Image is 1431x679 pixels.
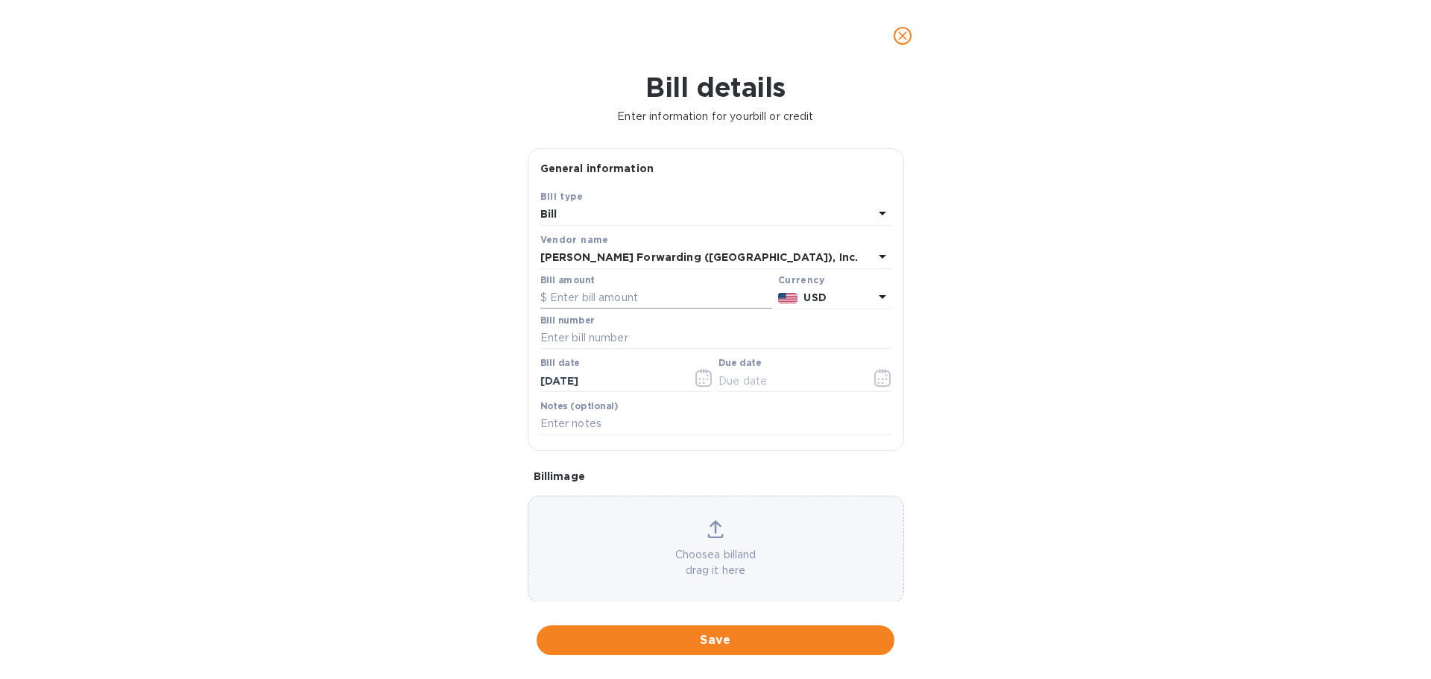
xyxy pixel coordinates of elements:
[540,251,859,263] b: [PERSON_NAME] Forwarding ([GEOGRAPHIC_DATA]), Inc.
[885,18,920,54] button: close
[803,291,826,303] b: USD
[540,327,891,350] input: Enter bill number
[540,162,654,174] b: General information
[540,276,594,285] label: Bill amount
[12,72,1419,103] h1: Bill details
[540,287,772,309] input: $ Enter bill amount
[718,370,859,392] input: Due date
[778,293,798,303] img: USD
[549,631,882,649] span: Save
[540,402,619,411] label: Notes (optional)
[540,234,609,245] b: Vendor name
[540,316,594,325] label: Bill number
[12,109,1419,124] p: Enter information for your bill or credit
[718,359,761,368] label: Due date
[540,413,891,435] input: Enter notes
[528,547,903,578] p: Choose a bill and drag it here
[540,359,580,368] label: Bill date
[540,208,557,220] b: Bill
[540,370,681,392] input: Select date
[534,469,898,484] p: Bill image
[540,191,584,202] b: Bill type
[778,274,824,285] b: Currency
[537,625,894,655] button: Save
